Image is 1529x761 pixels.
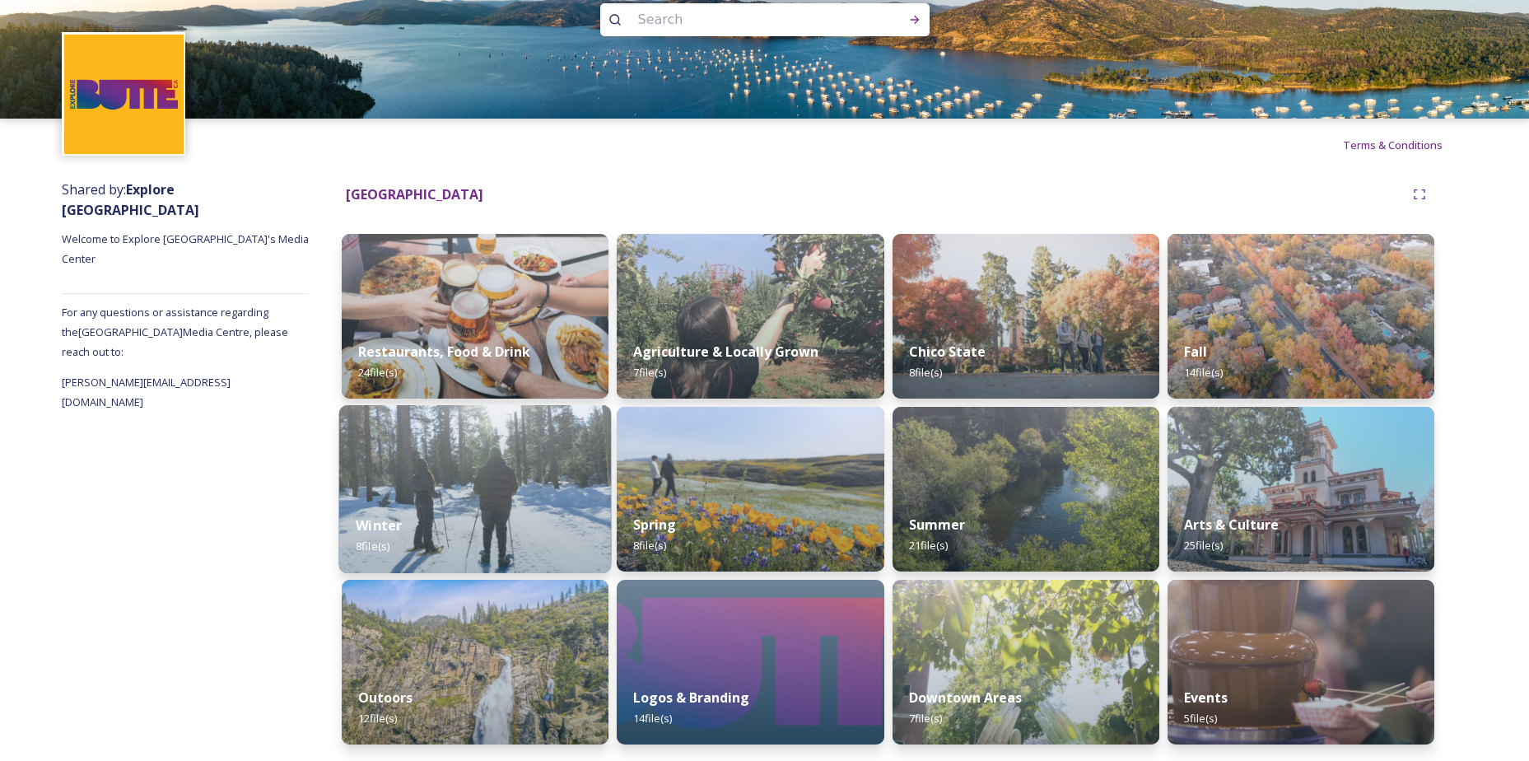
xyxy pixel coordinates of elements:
img: 202201115_ChicoDrone_010_FULL-Explore%252520Butte%252520County.jpg [1168,234,1434,399]
span: 5 file(s) [1184,711,1217,726]
img: Butte%20County%20logo.png [64,35,184,154]
strong: Winter [356,516,402,535]
span: 14 file(s) [633,711,672,726]
span: 24 file(s) [358,365,397,380]
img: Bidwell%2520Mansion_Chico_CREDIT%2520Ashley%2520Baer_December%25202018_2-Ashley%252520Baer%25252F... [1168,407,1434,572]
strong: Agriculture & Locally Grown [633,343,818,361]
img: 20230912_EBCChico_004-Explore%252520Butte%252520County.jpg [893,580,1159,745]
span: 21 file(s) [909,538,948,553]
strong: Spring [633,516,676,534]
span: Shared by: [62,180,199,219]
span: 8 file(s) [909,365,942,380]
span: 8 file(s) [633,538,666,553]
span: 14 file(s) [1184,365,1223,380]
span: 8 file(s) [356,539,389,553]
img: Table%2520Mountain%2520Wildflowers-FULL-105-Explore%252520Butte%252520County.jpg [617,407,883,572]
strong: Arts & Culture [1184,516,1279,534]
span: 12 file(s) [358,711,397,726]
span: [PERSON_NAME][EMAIL_ADDRESS][DOMAIN_NAME] [62,375,231,409]
strong: Fall [1184,343,1207,361]
img: EBC%2520Salmon%2520Hole%25202022-7_FULL-Explore%252520Butte%252520County.jpg [893,407,1159,572]
img: ebc_logo_gradient1-Explore%252520Butte%252520County.png [617,580,883,745]
strong: Restaurants, Food & Drink [358,343,530,361]
img: IMG_9075-Explore%252520Butte%252520County.jpg [617,234,883,399]
span: 7 file(s) [633,365,666,380]
img: elevate-snnhGYNqm44-unsplash.jpg [342,234,608,399]
strong: Chico State [909,343,986,361]
strong: Logos & Branding [633,689,749,707]
strong: Events [1184,689,1228,707]
span: 25 file(s) [1184,538,1223,553]
img: Feather%2520Falls-Lukasz%252520Warzecha.jpg [342,580,608,745]
strong: Outoors [358,689,413,707]
span: 7 file(s) [909,711,942,726]
a: Terms & Conditions [1343,135,1467,155]
img: Paradise%2520Chocolate%2520Fest%25202022-107_FULL-Explore%252520Butte%252520County.jpg [1168,580,1434,745]
strong: Summer [909,516,965,534]
img: 202201115_ChicoState_004_FULL-Explore%252520Butte%252520County.jpg [893,234,1159,399]
span: For any questions or assistance regarding the [GEOGRAPHIC_DATA] Media Centre, please reach out to: [62,305,288,359]
strong: Downtown Areas [909,689,1022,707]
strong: Explore [GEOGRAPHIC_DATA] [62,180,199,219]
span: Terms & Conditions [1343,138,1443,152]
input: Search [630,2,855,38]
span: Welcome to Explore [GEOGRAPHIC_DATA]'s Media Center [62,231,311,266]
strong: [GEOGRAPHIC_DATA] [346,185,483,203]
img: 2023_02_10%2520EBC%2520Snowshoe_full_5-Explore%252520Butte%252520County.jpg [339,405,612,573]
